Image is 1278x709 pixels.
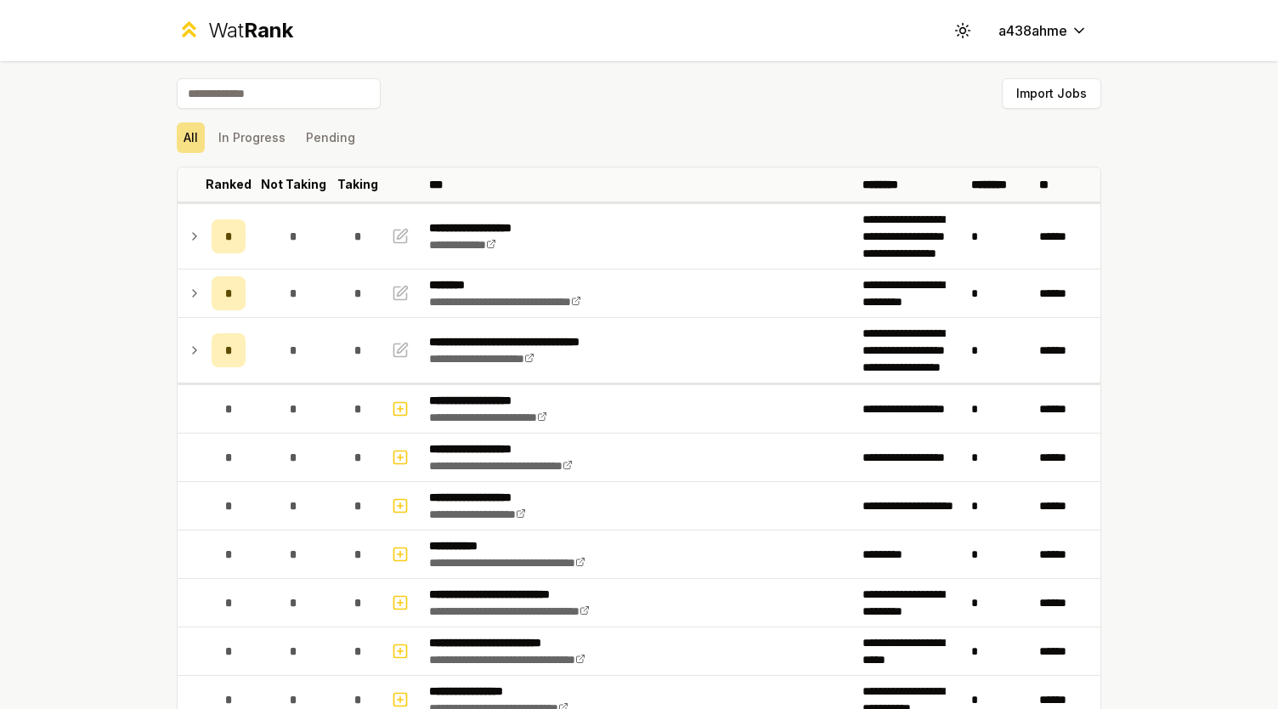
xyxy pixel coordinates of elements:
p: Taking [337,176,378,193]
div: Wat [208,17,293,44]
button: a438ahme [985,15,1101,46]
a: WatRank [177,17,293,44]
button: Import Jobs [1002,78,1101,109]
button: Pending [299,122,362,153]
span: a438ahme [998,20,1067,41]
span: Rank [244,18,293,43]
button: All [177,122,205,153]
p: Ranked [206,176,252,193]
p: Not Taking [261,176,326,193]
button: In Progress [212,122,292,153]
